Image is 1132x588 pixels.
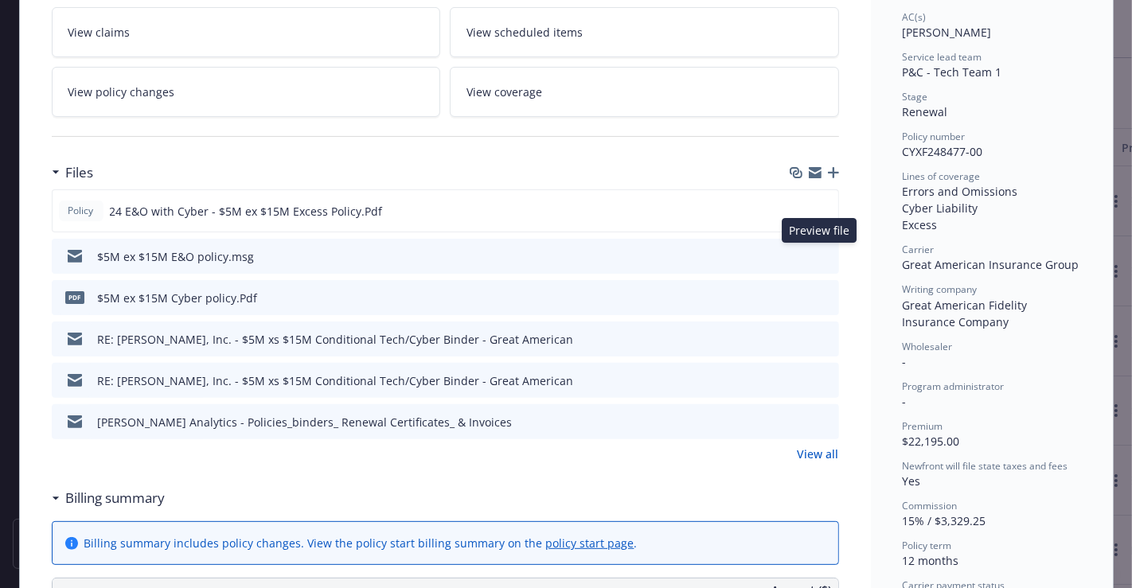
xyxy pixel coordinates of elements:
div: RE: [PERSON_NAME], Inc. - $5M xs $15M Conditional Tech/Cyber Binder - Great American [98,372,574,389]
span: Lines of coverage [903,169,981,183]
div: Billing summary includes policy changes. View the policy start billing summary on the . [84,535,638,551]
span: Service lead team [903,50,982,64]
button: download file [793,331,806,348]
button: download file [792,203,805,220]
span: Yes [903,473,921,489]
span: Pdf [65,291,84,303]
button: preview file [818,331,833,348]
div: $5M ex $15M E&O policy.msg [98,248,255,265]
button: preview file [818,203,832,220]
button: preview file [818,414,833,430]
h3: Billing summary [66,488,166,508]
span: View scheduled items [466,24,583,41]
div: Files [52,162,94,183]
button: download file [793,248,806,265]
span: Writing company [903,282,978,296]
span: $22,195.00 [903,434,960,449]
span: Policy [65,204,97,218]
span: - [903,394,907,409]
button: preview file [818,372,833,389]
div: Billing summary [52,488,166,508]
button: download file [793,372,806,389]
span: Program administrator [903,380,1005,393]
div: Preview file [782,218,857,243]
span: View coverage [466,84,542,100]
span: Policy number [903,130,966,143]
a: policy start page [546,535,634,551]
div: Excess [903,216,1081,233]
a: View claims [52,7,441,57]
span: 24 E&O with Cyber - $5M ex $15M Excess Policy.Pdf [110,203,383,220]
span: Great American Insurance Group [903,257,1079,272]
button: download file [793,414,806,430]
span: Policy term [903,539,952,552]
span: Commission [903,499,958,512]
span: View policy changes [68,84,175,100]
button: download file [793,290,806,306]
span: View claims [68,24,131,41]
span: 15% / $3,329.25 [903,513,986,528]
button: preview file [818,290,833,306]
span: Wholesaler [903,340,953,353]
a: View all [798,446,839,462]
span: Newfront will file state taxes and fees [903,459,1068,473]
div: Errors and Omissions [903,183,1081,200]
span: [PERSON_NAME] [903,25,992,40]
span: 12 months [903,553,959,568]
div: Cyber Liability [903,200,1081,216]
a: View policy changes [52,67,441,117]
span: Great American Fidelity Insurance Company [903,298,1031,329]
div: [PERSON_NAME] Analytics - Policies_binders_ Renewal Certificates_ & Invoices [98,414,513,430]
span: Stage [903,90,928,103]
span: Premium [903,419,943,433]
button: preview file [818,248,833,265]
a: View scheduled items [450,7,839,57]
span: P&C - Tech Team 1 [903,64,1002,80]
h3: Files [66,162,94,183]
span: Carrier [903,243,935,256]
span: AC(s) [903,10,927,24]
span: Renewal [903,104,948,119]
div: RE: [PERSON_NAME], Inc. - $5M xs $15M Conditional Tech/Cyber Binder - Great American [98,331,574,348]
div: $5M ex $15M Cyber policy.Pdf [98,290,258,306]
span: CYXF248477-00 [903,144,983,159]
span: - [903,354,907,369]
a: View coverage [450,67,839,117]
